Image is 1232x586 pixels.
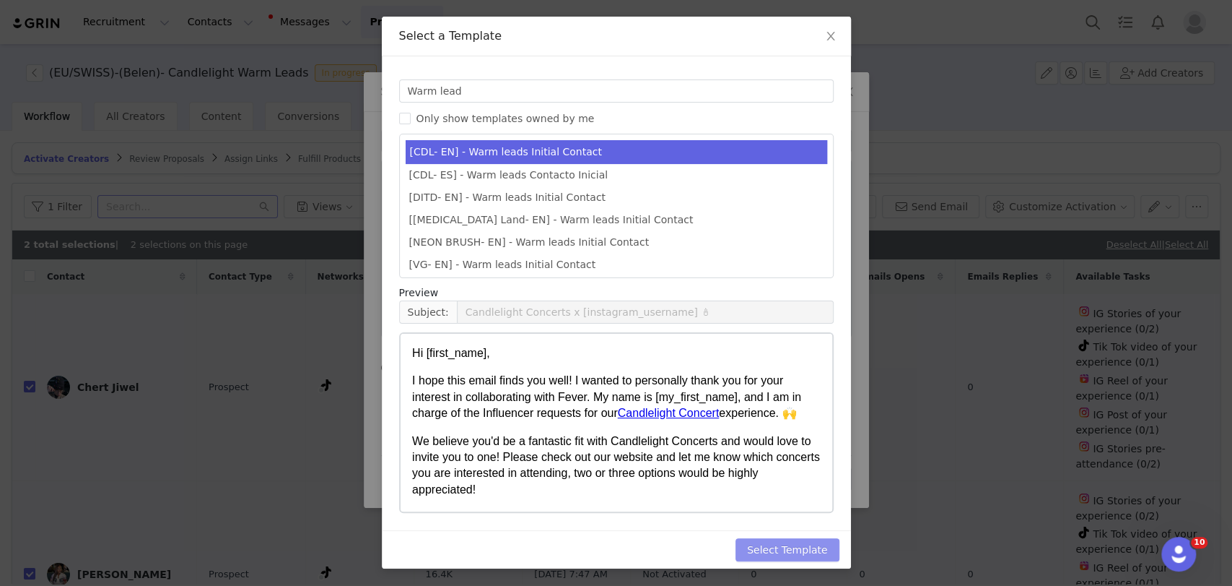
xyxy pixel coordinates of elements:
body: Rich Text Area. Press ALT-0 for help. [12,12,420,236]
li: [NEON BRUSH- EN] - Warm leads Initial Contact [406,231,827,254]
li: [DITD- EN] - Warm leads Initial Contact [406,186,827,209]
button: Close [811,17,851,57]
button: Select Template [735,538,839,561]
a: Candlelight Concert [217,73,319,85]
input: Search templates ... [399,79,834,103]
li: [VG- EN] - Warm leads Initial Contact [406,254,827,276]
li: [[MEDICAL_DATA] Land- EN] - Warm leads Initial Contact [406,209,827,231]
iframe: Intercom live chat [1161,537,1196,572]
span: Hi [first_name], [12,13,89,25]
span: I hope this email finds you well! I wanted to personally thank you for your interest in collabora... [12,40,401,85]
span: If you have any questions or concerns, please do not hesitate to reach out. I am more than happy ... [12,177,419,205]
body: Rich Text Area. Press ALT-0 for help. [12,12,456,27]
div: Select a Template [399,28,834,44]
li: [CDL- ES] - Warm leads Contacto Inicial [406,164,827,186]
span: Subject: [399,301,457,324]
span: 10 [1191,537,1207,548]
iframe: Rich Text Area [401,334,832,512]
i: icon: close [825,30,836,42]
li: [CDL- EN] - Warm leads Initial Contact [406,140,827,164]
li: [WE CALL IT] - Warm leads Initial Contact [406,276,827,298]
span: Only show templates owned by me [411,113,600,124]
span: Preview [399,285,439,301]
span: We believe you'd be a fantastic fit with Candlelight Concerts and would love to invite you to one... [12,101,419,162]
